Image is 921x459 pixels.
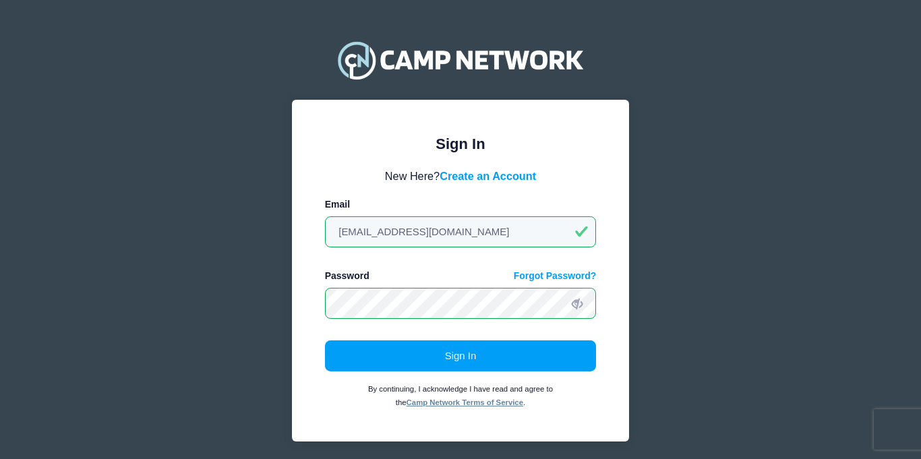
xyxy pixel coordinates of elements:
button: Sign In [325,340,597,371]
div: Sign In [325,133,597,155]
small: By continuing, I acknowledge I have read and agree to the . [368,385,553,406]
div: New Here? [325,168,597,184]
label: Password [325,269,369,283]
a: Forgot Password? [514,269,597,283]
a: Camp Network Terms of Service [407,398,523,406]
img: Camp Network [332,33,589,87]
a: Create an Account [440,170,536,182]
label: Email [325,197,350,212]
